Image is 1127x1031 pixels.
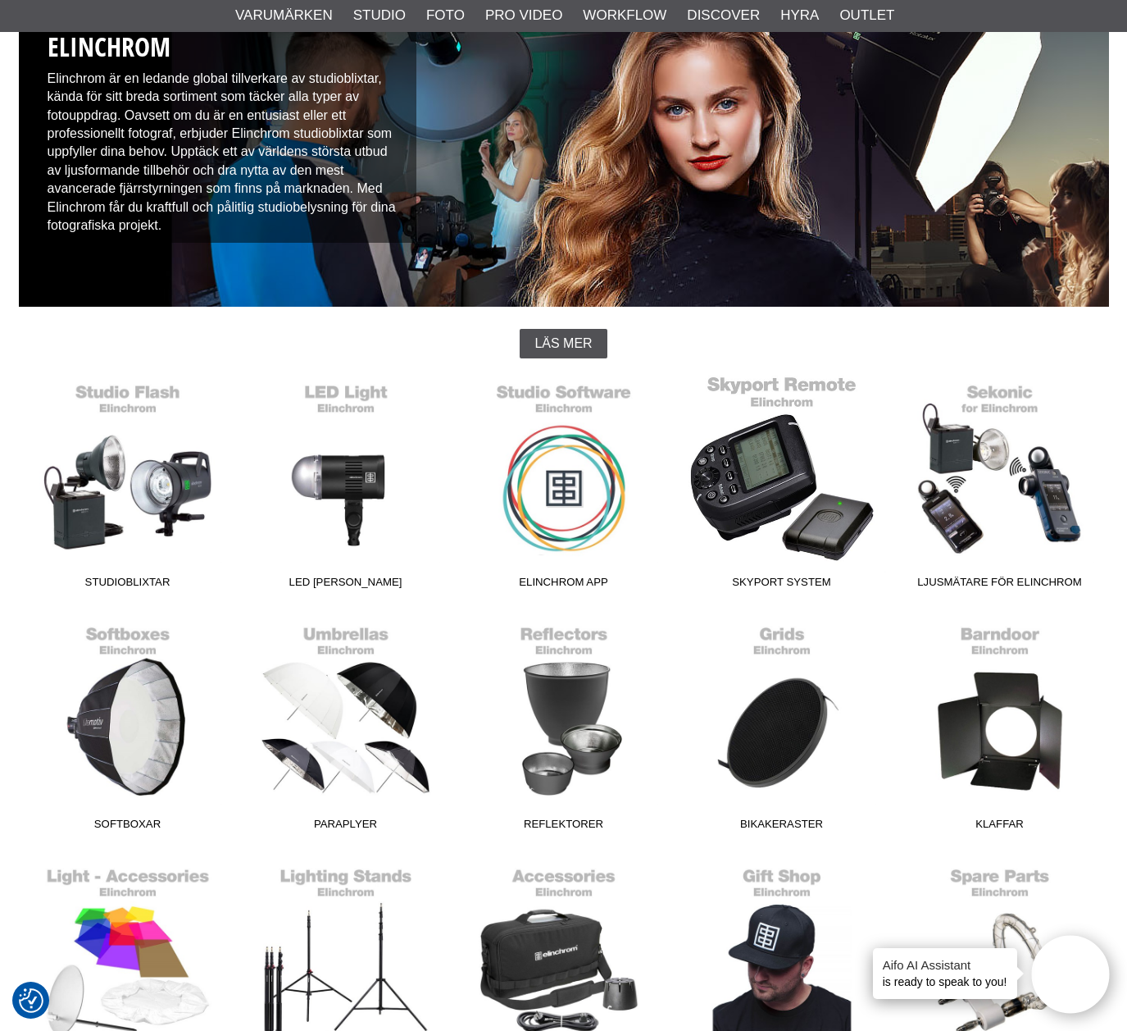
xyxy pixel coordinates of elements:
a: Varumärken [235,5,333,26]
a: Paraplyer [237,617,455,838]
span: Läs mer [534,336,592,351]
span: Elinchrom App [455,574,673,596]
a: Pro Video [485,5,562,26]
span: Reflektorer [455,816,673,838]
span: Studioblixtar [19,574,237,596]
img: Revisit consent button [19,988,43,1013]
a: Ljusmätare för Elinchrom [891,375,1109,596]
a: Outlet [839,5,894,26]
a: Foto [426,5,465,26]
span: Skyport System [673,574,891,596]
a: Studioblixtar [19,375,237,596]
a: Elinchrom App [455,375,673,596]
span: LED [PERSON_NAME] [237,574,455,596]
span: Bikakeraster [673,816,891,838]
a: Discover [687,5,760,26]
a: Hyra [780,5,819,26]
a: Skyport System [673,375,891,596]
h4: Aifo AI Assistant [883,956,1007,974]
span: Klaffar [891,816,1109,838]
a: Softboxar [19,617,237,838]
span: Softboxar [19,816,237,838]
a: Workflow [583,5,666,26]
a: Studio [353,5,406,26]
a: Klaffar [891,617,1109,838]
div: is ready to speak to you! [873,948,1017,999]
a: LED [PERSON_NAME] [237,375,455,596]
a: Bikakeraster [673,617,891,838]
div: Elinchrom är en ledande global tillverkare av studioblixtar, kända för sitt breda sortiment som t... [35,16,417,243]
button: Samtyckesinställningar [19,986,43,1015]
h1: Elinchrom [48,29,405,66]
span: Paraplyer [237,816,455,838]
span: Ljusmätare för Elinchrom [891,574,1109,596]
a: Reflektorer [455,617,673,838]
